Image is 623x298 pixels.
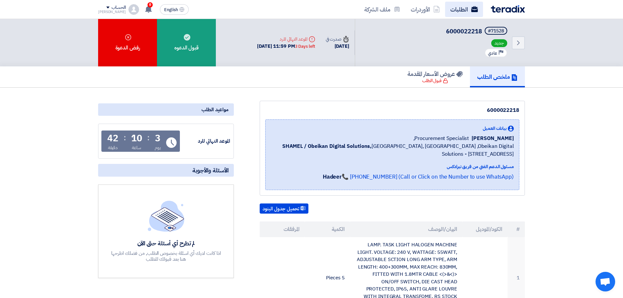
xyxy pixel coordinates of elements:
div: 10 [131,134,142,143]
div: 42 [107,134,118,143]
div: 6000022218 [265,106,519,114]
div: رفض الدعوة [98,19,157,66]
span: الأسئلة والأجوبة [192,167,229,174]
div: مسئول الدعم الفني من فريق تيرادكس [271,163,514,170]
span: 6000022218 [446,27,482,36]
div: [DATE] 11:59 PM [257,43,315,50]
div: يوم [155,144,161,151]
div: صدرت في [326,36,349,43]
div: الحساب [112,5,126,10]
th: المرفقات [260,221,305,237]
div: لم تطرح أي أسئلة حتى الآن [111,239,222,247]
div: الموعد النهائي للرد [181,137,230,145]
a: ملخص الطلب [470,66,525,87]
div: Open chat [596,272,615,291]
span: بيانات العميل [483,125,507,132]
th: # [508,221,525,237]
span: [PERSON_NAME] [472,134,514,142]
img: Teradix logo [491,5,525,13]
a: ملف الشركة [359,2,406,17]
strong: Hadeer [323,173,342,181]
span: Procurement Specialist, [413,134,469,142]
th: البيان/الوصف [350,221,463,237]
button: تحميل جدول البنود [260,203,308,214]
a: 📞 [PHONE_NUMBER] (Call or Click on the Number to use WhatsApp) [342,173,514,181]
h5: ملخص الطلب [477,73,518,80]
div: اذا كانت لديك أي اسئلة بخصوص الطلب, من فضلك اطرحها هنا بعد قبولك للطلب [111,250,222,262]
div: الموعد النهائي للرد [257,36,315,43]
div: #71528 [488,29,504,33]
span: 9 [147,2,153,8]
h5: 6000022218 [446,27,509,36]
div: ساعة [132,144,141,151]
div: 3 [155,134,161,143]
button: English [160,4,189,15]
a: عروض الأسعار المقدمة قبول الطلب [400,66,470,87]
h5: عروض الأسعار المقدمة [407,70,463,78]
a: الطلبات [445,2,483,17]
div: [PERSON_NAME] [98,10,126,14]
span: عادي [488,50,497,56]
b: SHAMEL / Obeikan Digital Solutions, [282,142,372,150]
div: 3 Days left [295,43,315,50]
div: مواعيد الطلب [98,103,234,116]
div: : [124,132,126,144]
div: قبول الدعوه [157,19,216,66]
th: الكمية [305,221,350,237]
span: [GEOGRAPHIC_DATA], [GEOGRAPHIC_DATA] ,Obeikan Digital Solutions - [STREET_ADDRESS] [271,142,514,158]
div: دقيقة [108,144,118,151]
img: profile_test.png [129,4,139,15]
th: الكود/الموديل [462,221,508,237]
img: empty_state_list.svg [148,201,184,231]
span: English [164,8,178,12]
div: [DATE] [326,43,349,50]
div: : [147,132,149,144]
div: قبول الطلب [422,78,448,84]
span: جديد [491,39,507,47]
a: الأوردرات [406,2,445,17]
